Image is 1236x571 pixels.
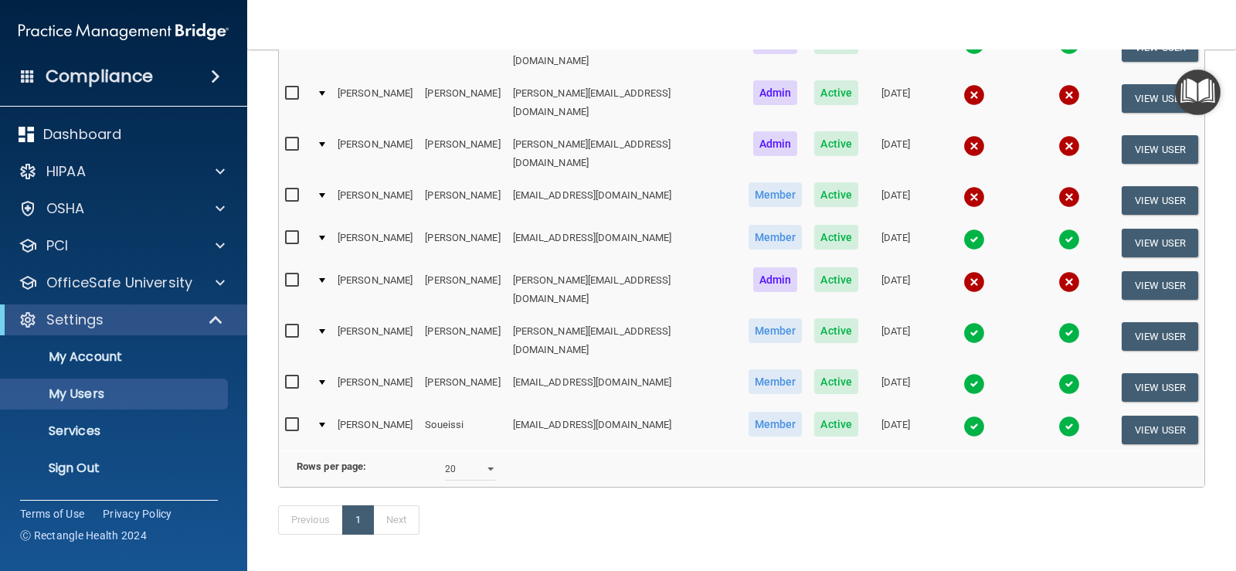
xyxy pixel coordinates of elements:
[46,199,85,218] p: OSHA
[19,16,229,47] img: PMB logo
[331,128,419,179] td: [PERSON_NAME]
[10,423,221,439] p: Services
[753,267,798,292] span: Admin
[864,26,927,77] td: [DATE]
[46,311,104,329] p: Settings
[19,311,224,329] a: Settings
[342,505,374,535] a: 1
[19,125,225,144] a: Dashboard
[419,77,506,128] td: [PERSON_NAME]
[331,366,419,409] td: [PERSON_NAME]
[20,506,84,522] a: Terms of Use
[419,409,506,450] td: Soueissi
[1122,416,1198,444] button: View User
[963,373,985,395] img: tick.e7d51cea.svg
[864,315,927,366] td: [DATE]
[507,77,742,128] td: [PERSON_NAME][EMAIL_ADDRESS][DOMAIN_NAME]
[46,274,192,292] p: OfficeSafe University
[507,264,742,315] td: [PERSON_NAME][EMAIL_ADDRESS][DOMAIN_NAME]
[507,128,742,179] td: [PERSON_NAME][EMAIL_ADDRESS][DOMAIN_NAME]
[814,225,858,250] span: Active
[814,182,858,207] span: Active
[1122,229,1198,257] button: View User
[419,222,506,264] td: [PERSON_NAME]
[1058,186,1080,208] img: cross.ca9f0e7f.svg
[297,461,366,472] b: Rows per page:
[814,131,858,156] span: Active
[10,349,221,365] p: My Account
[10,461,221,476] p: Sign Out
[864,264,927,315] td: [DATE]
[1175,70,1221,115] button: Open Resource Center
[507,409,742,450] td: [EMAIL_ADDRESS][DOMAIN_NAME]
[419,315,506,366] td: [PERSON_NAME]
[963,84,985,106] img: cross.ca9f0e7f.svg
[103,506,172,522] a: Privacy Policy
[278,505,343,535] a: Previous
[814,369,858,394] span: Active
[10,386,221,402] p: My Users
[331,264,419,315] td: [PERSON_NAME]
[864,409,927,450] td: [DATE]
[1058,135,1080,157] img: cross.ca9f0e7f.svg
[753,131,798,156] span: Admin
[749,182,803,207] span: Member
[1122,186,1198,215] button: View User
[864,77,927,128] td: [DATE]
[814,80,858,105] span: Active
[963,186,985,208] img: cross.ca9f0e7f.svg
[749,318,803,343] span: Member
[814,267,858,292] span: Active
[864,128,927,179] td: [DATE]
[419,128,506,179] td: [PERSON_NAME]
[19,162,225,181] a: HIPAA
[331,315,419,366] td: [PERSON_NAME]
[331,179,419,222] td: [PERSON_NAME]
[1058,373,1080,395] img: tick.e7d51cea.svg
[507,179,742,222] td: [EMAIL_ADDRESS][DOMAIN_NAME]
[507,222,742,264] td: [EMAIL_ADDRESS][DOMAIN_NAME]
[749,412,803,437] span: Member
[963,322,985,344] img: tick.e7d51cea.svg
[19,127,34,142] img: dashboard.aa5b2476.svg
[19,274,225,292] a: OfficeSafe University
[864,222,927,264] td: [DATE]
[331,409,419,450] td: [PERSON_NAME]
[864,179,927,222] td: [DATE]
[749,225,803,250] span: Member
[753,80,798,105] span: Admin
[419,26,506,77] td: [PERSON_NAME]
[1122,322,1198,351] button: View User
[419,179,506,222] td: [PERSON_NAME]
[373,505,419,535] a: Next
[1122,373,1198,402] button: View User
[43,125,121,144] p: Dashboard
[1058,271,1080,293] img: cross.ca9f0e7f.svg
[963,135,985,157] img: cross.ca9f0e7f.svg
[864,366,927,409] td: [DATE]
[19,199,225,218] a: OSHA
[46,66,153,87] h4: Compliance
[963,416,985,437] img: tick.e7d51cea.svg
[20,528,147,543] span: Ⓒ Rectangle Health 2024
[963,229,985,250] img: tick.e7d51cea.svg
[331,222,419,264] td: [PERSON_NAME]
[331,26,419,77] td: [PERSON_NAME]
[814,318,858,343] span: Active
[507,315,742,366] td: [PERSON_NAME][EMAIL_ADDRESS][DOMAIN_NAME]
[1058,229,1080,250] img: tick.e7d51cea.svg
[507,366,742,409] td: [EMAIL_ADDRESS][DOMAIN_NAME]
[1058,322,1080,344] img: tick.e7d51cea.svg
[749,369,803,394] span: Member
[1122,135,1198,164] button: View User
[1122,271,1198,300] button: View User
[1058,84,1080,106] img: cross.ca9f0e7f.svg
[331,77,419,128] td: [PERSON_NAME]
[1058,416,1080,437] img: tick.e7d51cea.svg
[814,412,858,437] span: Active
[19,236,225,255] a: PCI
[419,264,506,315] td: [PERSON_NAME]
[46,236,68,255] p: PCI
[419,366,506,409] td: [PERSON_NAME]
[46,162,86,181] p: HIPAA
